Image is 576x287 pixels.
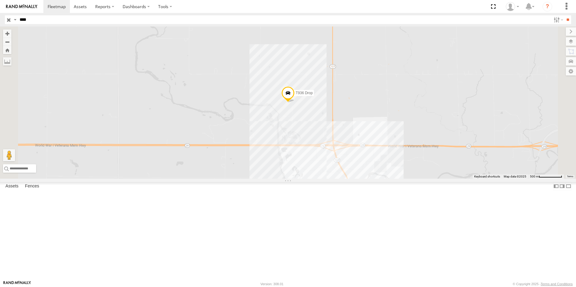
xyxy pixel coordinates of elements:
[566,67,576,76] label: Map Settings
[553,182,559,191] label: Dock Summary Table to the Left
[3,57,11,66] label: Measure
[551,15,564,24] label: Search Filter Options
[541,282,573,286] a: Terms and Conditions
[565,182,571,191] label: Hide Summary Table
[13,15,17,24] label: Search Query
[296,91,313,95] span: T936 Drop
[3,46,11,54] button: Zoom Home
[2,182,21,190] label: Assets
[530,175,539,178] span: 500 m
[504,175,526,178] span: Map data ©2025
[3,38,11,46] button: Zoom out
[567,175,573,178] a: Terms (opens in new tab)
[543,2,552,11] i: ?
[3,149,15,161] button: Drag Pegman onto the map to open Street View
[513,282,573,286] div: © Copyright 2025 -
[474,174,500,179] button: Keyboard shortcuts
[3,29,11,38] button: Zoom in
[504,2,521,11] div: Jay Hammerstrom
[22,182,42,190] label: Fences
[528,174,564,179] button: Map Scale: 500 m per 74 pixels
[559,182,565,191] label: Dock Summary Table to the Right
[6,5,37,9] img: rand-logo.svg
[3,281,31,287] a: Visit our Website
[261,282,283,286] div: Version: 308.01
